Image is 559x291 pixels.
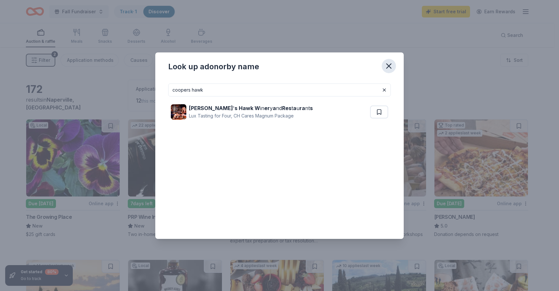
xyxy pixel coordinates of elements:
strong: [PERSON_NAME] [189,105,233,111]
strong: a [273,105,276,111]
strong: s Hawk W [235,105,260,111]
strong: ra [300,105,305,111]
strong: er [264,105,270,111]
strong: Res [282,105,291,111]
div: Look up a donor by name [168,62,259,72]
strong: a [293,105,296,111]
div: Lux Tasting for Four, CH Cares Magnum Package [189,112,313,120]
img: Image for Cooper's Hawk Winery and Restaurants [171,104,186,120]
input: Search [168,84,391,96]
strong: s [310,105,313,111]
div: ' in y nd t u nt [189,104,313,112]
